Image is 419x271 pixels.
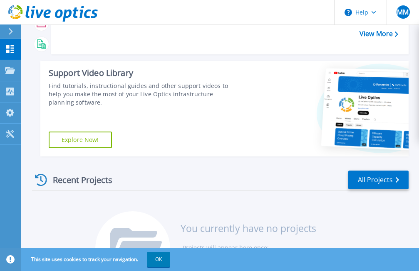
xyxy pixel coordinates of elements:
div: Find tutorials, instructional guides and other support videos to help you make the most of your L... [49,82,238,107]
h3: You currently have no projects [181,224,316,233]
div: Recent Projects [32,170,124,190]
button: OK [147,252,170,267]
a: Explore Now! [49,132,112,148]
span: This site uses cookies to track your navigation. [23,252,170,267]
div: Support Video Library [49,68,238,78]
a: View More [359,30,398,38]
li: Projects will appear here once: [183,242,316,253]
a: All Projects [348,171,409,189]
span: MM [397,9,409,15]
